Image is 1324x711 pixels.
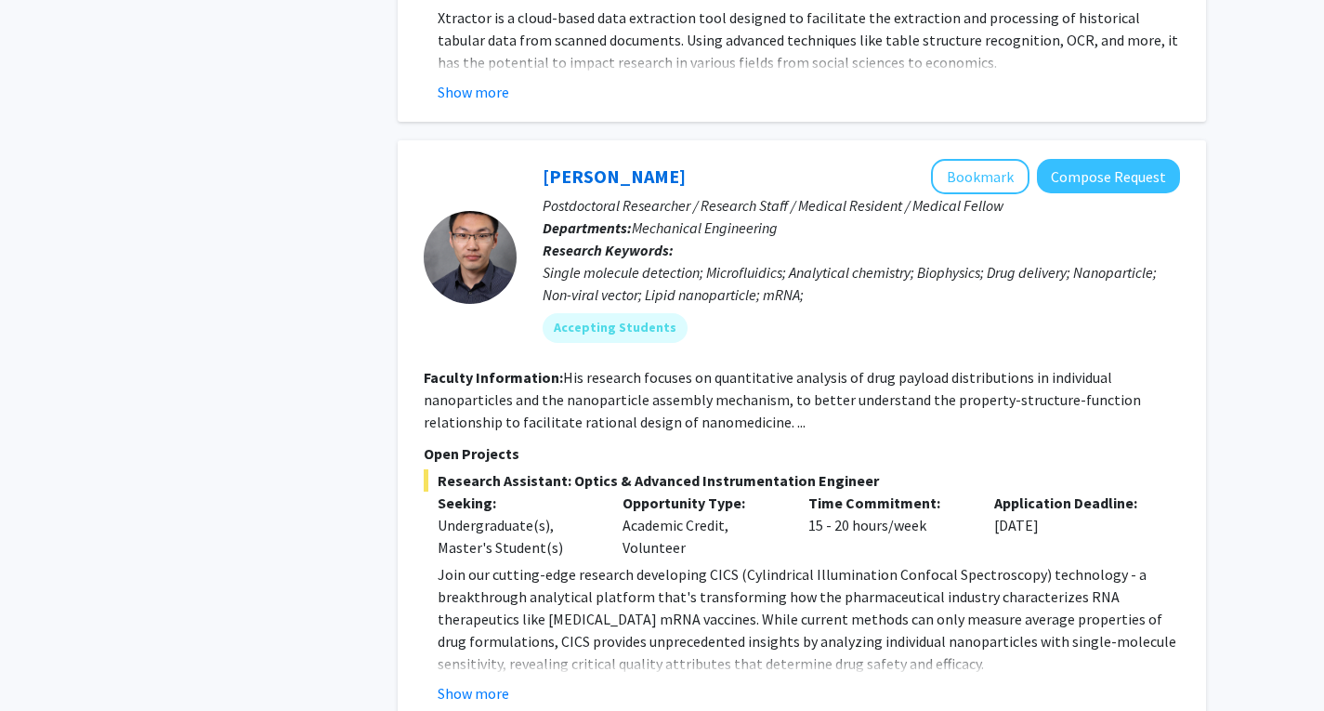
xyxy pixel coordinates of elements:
p: Postdoctoral Researcher / Research Staff / Medical Resident / Medical Fellow [543,194,1180,217]
span: Research Assistant: Optics & Advanced Instrumentation Engineer [424,469,1180,492]
button: Show more [438,81,509,103]
p: Seeking: [438,492,596,514]
b: Departments: [543,218,632,237]
button: Show more [438,682,509,704]
mat-chip: Accepting Students [543,313,688,343]
button: Compose Request to Sixuan Li [1037,159,1180,193]
div: 15 - 20 hours/week [794,492,980,559]
fg-read-more: His research focuses on quantitative analysis of drug payload distributions in individual nanopar... [424,368,1141,431]
p: Application Deadline: [994,492,1152,514]
span: Mechanical Engineering [632,218,778,237]
div: Academic Credit, Volunteer [609,492,794,559]
p: Opportunity Type: [623,492,780,514]
b: Research Keywords: [543,241,674,259]
div: [DATE] [980,492,1166,559]
button: Add Sixuan Li to Bookmarks [931,159,1029,194]
a: [PERSON_NAME] [543,165,686,188]
p: Open Projects [424,442,1180,465]
div: Undergraduate(s), Master's Student(s) [438,514,596,559]
div: Single molecule detection; Microfluidics; Analytical chemistry; Biophysics; Drug delivery; Nanopa... [543,261,1180,306]
b: Faculty Information: [424,368,563,387]
p: Time Commitment: [808,492,966,514]
p: Join our cutting-edge research developing CICS (Cylindrical Illumination Confocal Spectroscopy) t... [438,563,1180,675]
iframe: Chat [14,627,79,697]
span: Xtractor is a cloud-based data extraction tool designed to facilitate the extraction and processi... [438,8,1178,72]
